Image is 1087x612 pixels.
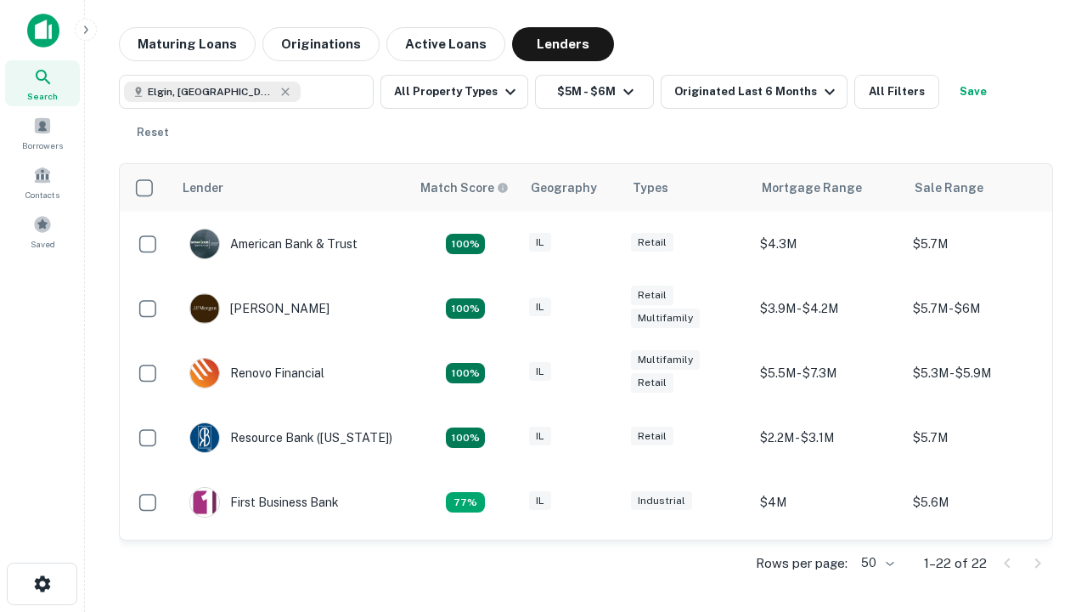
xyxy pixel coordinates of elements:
div: Capitalize uses an advanced AI algorithm to match your search with the best lender. The match sco... [420,178,509,197]
th: Types [622,164,752,212]
span: Elgin, [GEOGRAPHIC_DATA], [GEOGRAPHIC_DATA] [148,84,275,99]
div: Multifamily [631,350,700,370]
img: picture [190,488,219,517]
iframe: Chat Widget [1002,422,1087,503]
div: Matching Properties: 3, hasApolloMatch: undefined [446,492,485,513]
div: [PERSON_NAME] [189,293,329,324]
td: $5.3M - $5.9M [904,341,1057,405]
span: Contacts [25,188,59,201]
a: Borrowers [5,110,80,156]
th: Capitalize uses an advanced AI algorithm to match your search with the best lender. The match sco... [410,164,521,212]
img: picture [190,294,219,323]
td: $5.6M [904,470,1057,535]
th: Mortgage Range [752,164,904,212]
a: Contacts [5,159,80,205]
div: IL [529,491,551,511]
th: Lender [172,164,410,212]
td: $5.7M [904,212,1057,276]
th: Geography [521,164,622,212]
div: IL [529,297,551,317]
td: $3.1M [752,535,904,599]
td: $4M [752,470,904,535]
td: $5.7M - $6M [904,276,1057,341]
td: $4.3M [752,212,904,276]
button: Lenders [512,27,614,61]
span: Search [27,89,58,103]
div: Types [633,178,668,198]
td: $5.7M [904,405,1057,470]
div: Renovo Financial [189,358,324,388]
div: Matching Properties: 7, hasApolloMatch: undefined [446,234,485,254]
p: 1–22 of 22 [924,553,987,574]
a: Saved [5,208,80,254]
img: picture [190,229,219,258]
div: Industrial [631,491,692,511]
div: Matching Properties: 4, hasApolloMatch: undefined [446,363,485,383]
button: Save your search to get updates of matches that match your search criteria. [946,75,1000,109]
button: Active Loans [386,27,505,61]
button: Maturing Loans [119,27,256,61]
button: Originations [262,27,380,61]
button: Reset [126,116,180,150]
div: Originated Last 6 Months [674,82,840,102]
td: $3.9M - $4.2M [752,276,904,341]
div: Retail [631,286,673,305]
a: Search [5,60,80,106]
div: Sale Range [915,178,983,198]
td: $5.5M - $7.3M [752,341,904,405]
div: First Business Bank [189,487,339,518]
div: Resource Bank ([US_STATE]) [189,422,392,453]
span: Saved [31,237,55,251]
div: Mortgage Range [762,178,862,198]
td: $2.2M - $3.1M [752,405,904,470]
img: picture [190,423,219,452]
h6: Match Score [420,178,505,197]
div: Retail [631,233,673,252]
img: picture [190,359,219,388]
th: Sale Range [904,164,1057,212]
div: Lender [183,178,223,198]
button: All Property Types [380,75,528,109]
button: Originated Last 6 Months [661,75,848,109]
img: capitalize-icon.png [27,14,59,48]
p: Rows per page: [756,553,848,574]
td: $5.1M [904,535,1057,599]
div: IL [529,427,551,446]
span: Borrowers [22,139,63,152]
div: Multifamily [631,309,700,328]
div: IL [529,362,551,382]
div: Geography [531,178,597,198]
div: Retail [631,373,673,393]
div: Matching Properties: 4, hasApolloMatch: undefined [446,298,485,319]
button: All Filters [854,75,939,109]
div: Matching Properties: 4, hasApolloMatch: undefined [446,428,485,448]
div: American Bank & Trust [189,229,358,259]
div: 50 [854,551,897,575]
div: Retail [631,427,673,446]
div: IL [529,233,551,252]
button: $5M - $6M [535,75,654,109]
